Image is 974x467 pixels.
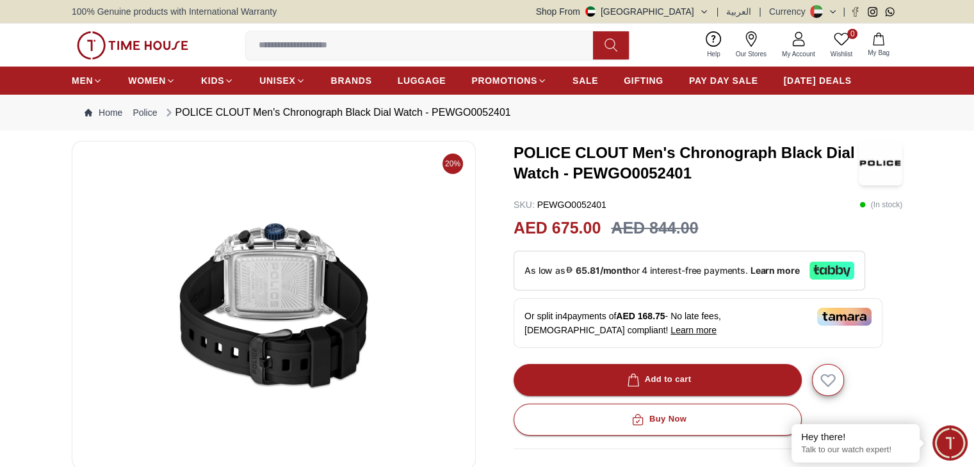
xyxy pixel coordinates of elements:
img: United Arab Emirates [585,6,596,17]
span: 20% [442,154,463,174]
span: Wishlist [825,49,857,59]
button: Shop From[GEOGRAPHIC_DATA] [536,5,709,18]
a: Facebook [850,7,860,17]
span: | [759,5,761,18]
img: Tamara [817,308,872,326]
a: UNISEX [259,69,305,92]
div: Hey there! [801,431,910,443]
h3: AED 844.00 [611,216,698,241]
a: LUGGAGE [398,69,446,92]
a: Police [133,106,157,119]
a: Our Stores [728,29,774,61]
span: Help [702,49,726,59]
p: ( In stock ) [859,198,902,211]
span: SKU : [514,200,535,210]
a: PROMOTIONS [471,69,547,92]
span: PAY DAY SALE [689,74,758,87]
a: BRANDS [331,69,372,92]
button: Add to cart [514,364,802,396]
div: Buy Now [629,412,686,427]
img: ... [77,31,188,59]
span: SALE [572,74,598,87]
span: AED 168.75 [616,311,665,321]
a: [DATE] DEALS [784,69,852,92]
img: POLICE CLOUT Men's Chronograph Black Dial Watch - PEWGO0052401 [83,152,465,459]
a: 0Wishlist [823,29,860,61]
p: PEWGO0052401 [514,198,606,211]
a: WOMEN [128,69,175,92]
span: KIDS [201,74,224,87]
span: UNISEX [259,74,295,87]
div: Add to cart [624,372,692,387]
span: WOMEN [128,74,166,87]
span: Our Stores [731,49,772,59]
a: KIDS [201,69,234,92]
a: Help [699,29,728,61]
a: Home [85,106,122,119]
p: Talk to our watch expert! [801,445,910,455]
span: Learn more [670,325,717,335]
a: PAY DAY SALE [689,69,758,92]
span: | [717,5,719,18]
span: 100% Genuine products with International Warranty [72,5,277,18]
span: BRANDS [331,74,372,87]
span: My Account [777,49,820,59]
span: [DATE] DEALS [784,74,852,87]
a: MEN [72,69,102,92]
nav: Breadcrumb [72,95,902,131]
button: Buy Now [514,404,802,436]
a: GIFTING [624,69,663,92]
span: My Bag [863,48,895,58]
div: Or split in 4 payments of - No late fees, [DEMOGRAPHIC_DATA] compliant! [514,298,882,348]
span: 0 [847,29,857,39]
span: PROMOTIONS [471,74,537,87]
div: Chat Widget [932,425,968,461]
span: | [843,5,845,18]
span: LUGGAGE [398,74,446,87]
button: العربية [726,5,751,18]
a: Whatsapp [885,7,895,17]
h2: AED 675.00 [514,216,601,241]
div: Currency [769,5,811,18]
div: POLICE CLOUT Men's Chronograph Black Dial Watch - PEWGO0052401 [163,105,511,120]
span: GIFTING [624,74,663,87]
a: SALE [572,69,598,92]
button: My Bag [860,30,897,60]
img: POLICE CLOUT Men's Chronograph Black Dial Watch - PEWGO0052401 [859,141,902,186]
h3: POLICE CLOUT Men's Chronograph Black Dial Watch - PEWGO0052401 [514,143,859,184]
a: Instagram [868,7,877,17]
span: MEN [72,74,93,87]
